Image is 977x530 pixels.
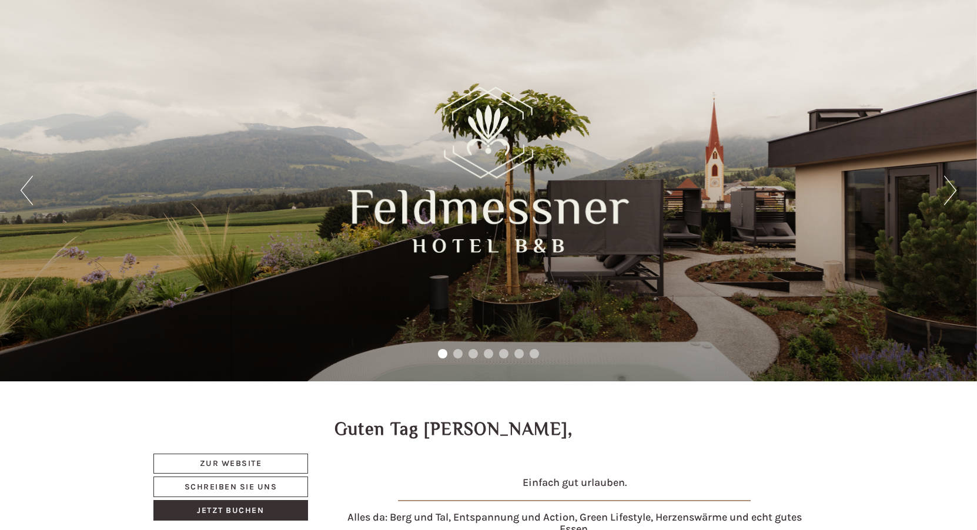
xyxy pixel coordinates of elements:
[153,477,308,497] a: Schreiben Sie uns
[944,176,956,205] button: Next
[153,500,308,521] a: Jetzt buchen
[398,500,751,501] img: image
[334,420,573,439] h1: Guten Tag [PERSON_NAME],
[153,454,308,474] a: Zur Website
[21,176,33,205] button: Previous
[343,477,807,489] h4: Einfach gut urlauben.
